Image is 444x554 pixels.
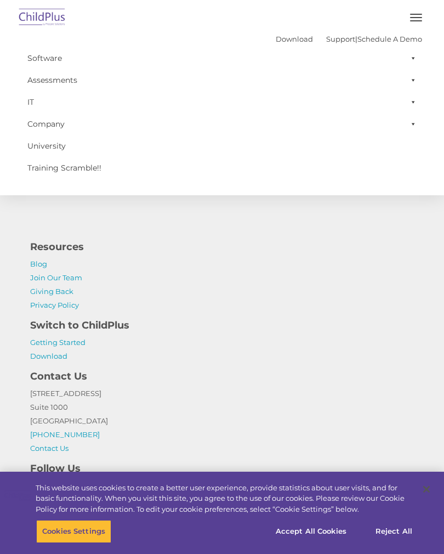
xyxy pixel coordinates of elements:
a: Contact Us [30,444,69,453]
p: [STREET_ADDRESS] Suite 1000 [GEOGRAPHIC_DATA] [30,387,414,455]
a: [PHONE_NUMBER] [30,430,100,439]
h4: Contact Us [30,369,414,384]
a: Support [326,35,355,43]
button: Close [414,477,439,501]
a: University [22,135,422,157]
a: Giving Back [30,287,73,296]
a: Training Scramble!! [22,157,422,179]
div: This website uses cookies to create a better user experience, provide statistics about user visit... [36,483,413,515]
a: Assessments [22,69,422,91]
h4: Follow Us [30,461,414,476]
a: Schedule A Demo [357,35,422,43]
a: Company [22,113,422,135]
h4: Switch to ChildPlus [30,318,414,333]
a: Join Our Team [30,273,82,282]
button: Reject All [360,520,428,543]
button: Accept All Cookies [270,520,352,543]
button: Cookies Settings [36,520,111,543]
a: Getting Started [30,338,86,347]
img: ChildPlus by Procare Solutions [16,5,68,31]
font: | [276,35,422,43]
a: Software [22,47,422,69]
h4: Resources [30,239,414,255]
a: IT [22,91,422,113]
a: Blog [30,259,47,268]
a: Download [276,35,313,43]
a: Download [30,352,67,360]
a: Privacy Policy [30,301,79,309]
